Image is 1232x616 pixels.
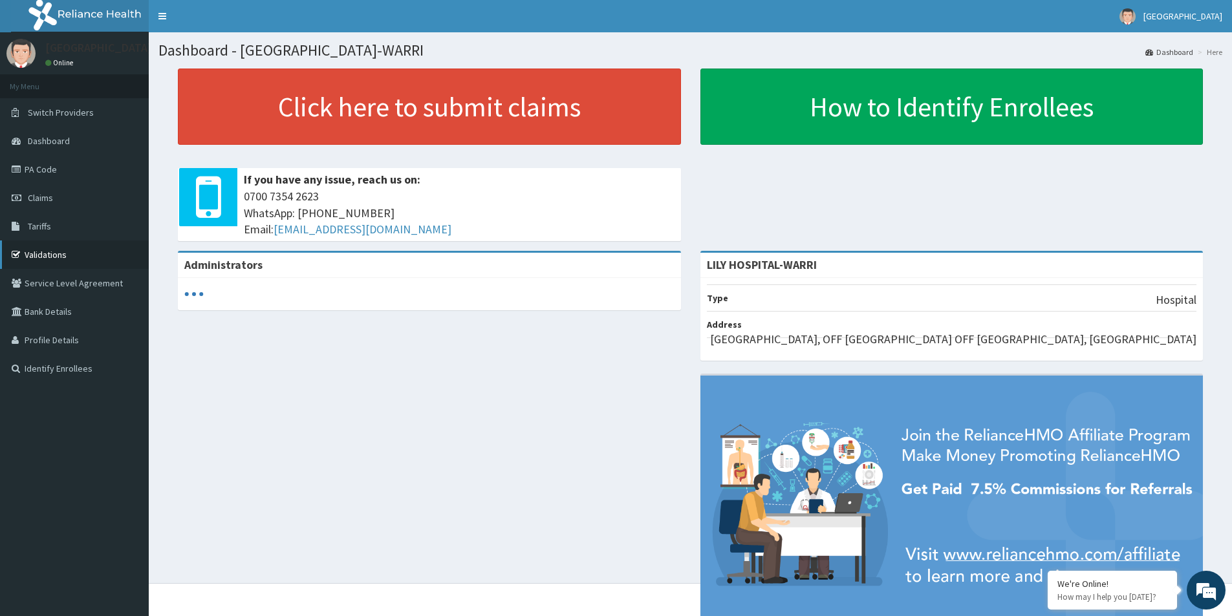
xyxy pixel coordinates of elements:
a: Click here to submit claims [178,69,681,145]
p: How may I help you today? [1057,591,1167,602]
h1: Dashboard - [GEOGRAPHIC_DATA]-WARRI [158,42,1222,59]
svg: audio-loading [184,284,204,304]
a: [EMAIL_ADDRESS][DOMAIN_NAME] [274,222,451,237]
b: Type [707,292,728,304]
p: Hospital [1156,292,1196,308]
span: Switch Providers [28,107,94,118]
b: Administrators [184,257,263,272]
b: Address [707,319,742,330]
a: Dashboard [1145,47,1193,58]
a: Online [45,58,76,67]
img: User Image [1119,8,1136,25]
a: How to Identify Enrollees [700,69,1204,145]
img: User Image [6,39,36,68]
li: Here [1194,47,1222,58]
span: [GEOGRAPHIC_DATA] [1143,10,1222,22]
b: If you have any issue, reach us on: [244,172,420,187]
p: [GEOGRAPHIC_DATA], OFF [GEOGRAPHIC_DATA] OFF [GEOGRAPHIC_DATA], [GEOGRAPHIC_DATA] [710,331,1196,348]
p: [GEOGRAPHIC_DATA] [45,42,152,54]
span: Dashboard [28,135,70,147]
div: We're Online! [1057,578,1167,589]
span: Claims [28,192,53,204]
strong: LILY HOSPITAL-WARRI [707,257,817,272]
span: Tariffs [28,220,51,232]
span: 0700 7354 2623 WhatsApp: [PHONE_NUMBER] Email: [244,188,675,238]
